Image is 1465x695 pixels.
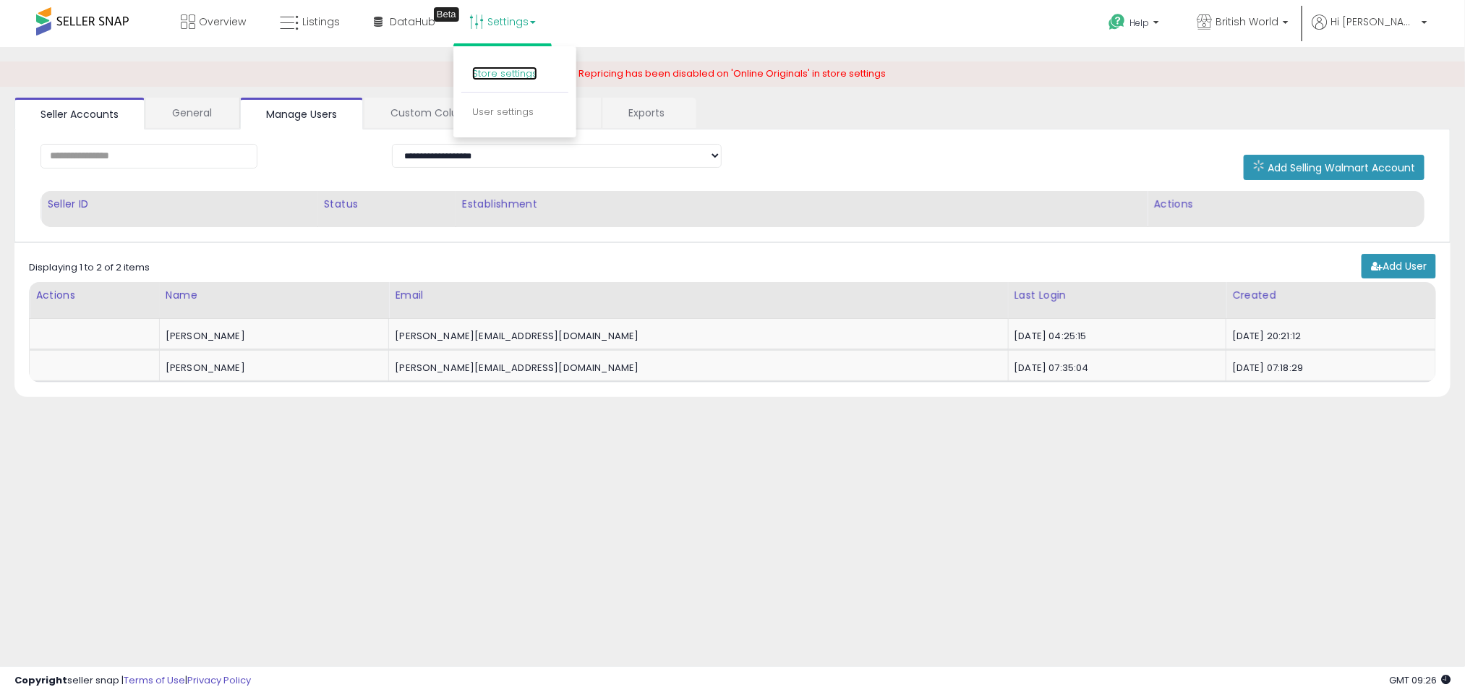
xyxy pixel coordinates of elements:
[199,14,246,29] span: Overview
[1097,2,1174,47] a: Help
[1216,14,1278,29] span: British World
[166,362,378,375] div: [PERSON_NAME]
[166,330,378,343] div: [PERSON_NAME]
[472,105,534,119] a: User settings
[1312,14,1427,47] a: Hi [PERSON_NAME]
[395,362,996,375] div: [PERSON_NAME][EMAIL_ADDRESS][DOMAIN_NAME]
[302,14,340,29] span: Listings
[1153,197,1418,212] div: Actions
[124,673,185,687] a: Terms of Use
[390,14,435,29] span: DataHub
[14,673,67,687] strong: Copyright
[29,261,150,275] div: Displaying 1 to 2 of 2 items
[1232,330,1425,343] div: [DATE] 20:21:12
[1129,17,1149,29] span: Help
[395,288,1001,303] div: Email
[1331,14,1417,29] span: Hi [PERSON_NAME]
[1015,362,1216,375] div: [DATE] 07:35:04
[14,98,145,129] a: Seller Accounts
[1389,673,1451,687] span: 2025-09-6 09:26 GMT
[240,98,363,129] a: Manage Users
[14,674,251,688] div: seller snap | |
[434,7,459,22] div: Tooltip anchor
[324,197,450,212] div: Status
[364,98,506,128] a: Custom Columns
[462,197,1142,212] div: Establishment
[47,197,312,212] div: Seller ID
[1268,161,1415,175] span: Add Selling Walmart Account
[602,98,695,128] a: Exports
[1108,13,1126,31] i: Get Help
[472,67,537,80] a: Store settings
[146,98,238,128] a: General
[1232,288,1430,303] div: Created
[395,330,996,343] div: [PERSON_NAME][EMAIL_ADDRESS][DOMAIN_NAME]
[35,288,153,303] div: Actions
[1362,254,1436,278] a: Add User
[187,673,251,687] a: Privacy Policy
[1232,362,1425,375] div: [DATE] 07:18:29
[166,288,383,303] div: Name
[1015,330,1216,343] div: [DATE] 04:25:15
[1015,288,1221,303] div: Last Login
[579,67,887,80] span: Repricing has been disabled on 'Online Originals' in store settings
[1244,155,1425,180] button: Add Selling Walmart Account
